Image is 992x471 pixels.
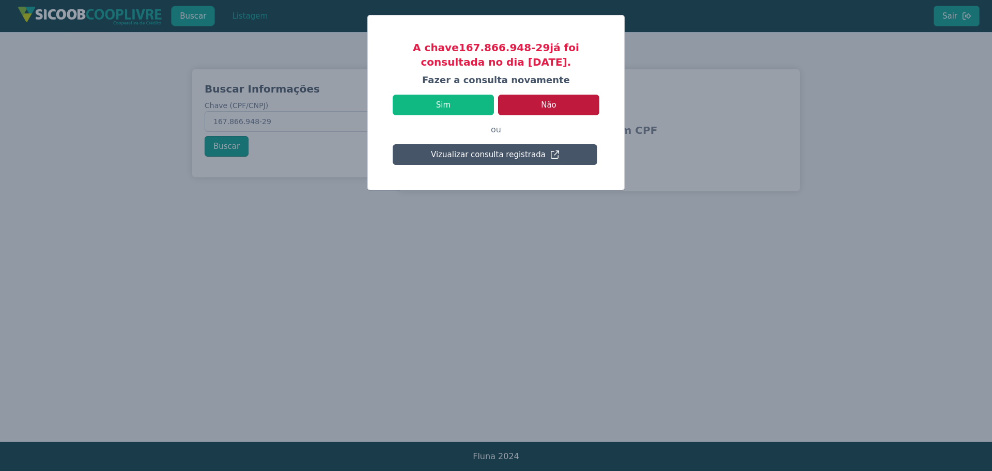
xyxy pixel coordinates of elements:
[393,115,599,144] p: ou
[393,73,599,86] h4: Fazer a consulta novamente
[393,40,599,69] h3: A chave 167.866.948-29 já foi consultada no dia [DATE].
[498,95,599,115] button: Não
[393,144,597,165] button: Vizualizar consulta registrada
[393,95,494,115] button: Sim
